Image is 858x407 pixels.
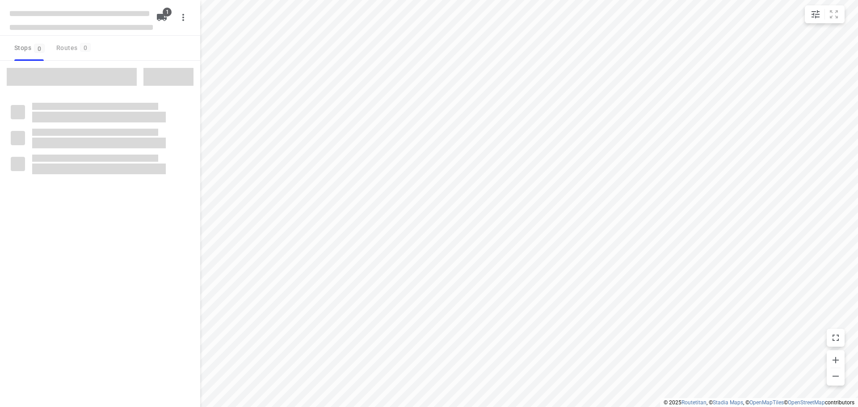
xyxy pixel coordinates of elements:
[681,399,707,406] a: Routetitan
[749,399,784,406] a: OpenMapTiles
[807,5,824,23] button: Map settings
[805,5,845,23] div: small contained button group
[664,399,854,406] li: © 2025 , © , © © contributors
[713,399,743,406] a: Stadia Maps
[788,399,825,406] a: OpenStreetMap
